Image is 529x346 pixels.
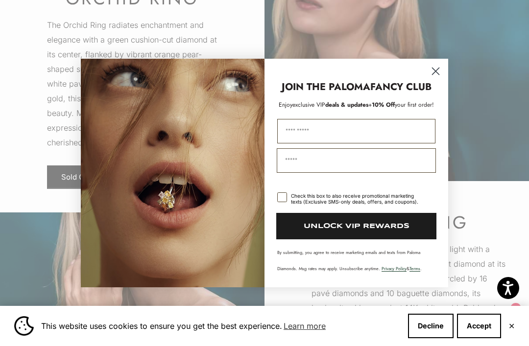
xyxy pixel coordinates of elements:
[277,249,435,272] p: By submitting, you agree to receive marketing emails and texts from Paloma Diamonds. Msg rates ma...
[279,100,292,109] span: Enjoy
[81,59,264,287] img: Loading...
[282,319,327,333] a: Learn more
[382,265,422,272] span: & .
[508,323,515,329] button: Close
[291,193,424,205] div: Check this box to also receive promotional marketing texts (Exclusive SMS-only deals, offers, and...
[277,119,435,143] input: First Name
[409,265,420,272] a: Terms
[282,80,370,94] strong: JOIN THE PALOMA
[457,314,501,338] button: Accept
[277,148,436,173] input: Email
[370,80,432,94] strong: FANCY CLUB
[372,100,395,109] span: 10% Off
[292,100,368,109] span: deals & updates
[292,100,325,109] span: exclusive VIP
[14,316,34,336] img: Cookie banner
[368,100,434,109] span: + your first order!
[276,213,436,239] button: UNLOCK VIP REWARDS
[427,63,444,80] button: Close dialog
[41,319,400,333] span: This website uses cookies to ensure you get the best experience.
[382,265,407,272] a: Privacy Policy
[408,314,454,338] button: Decline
